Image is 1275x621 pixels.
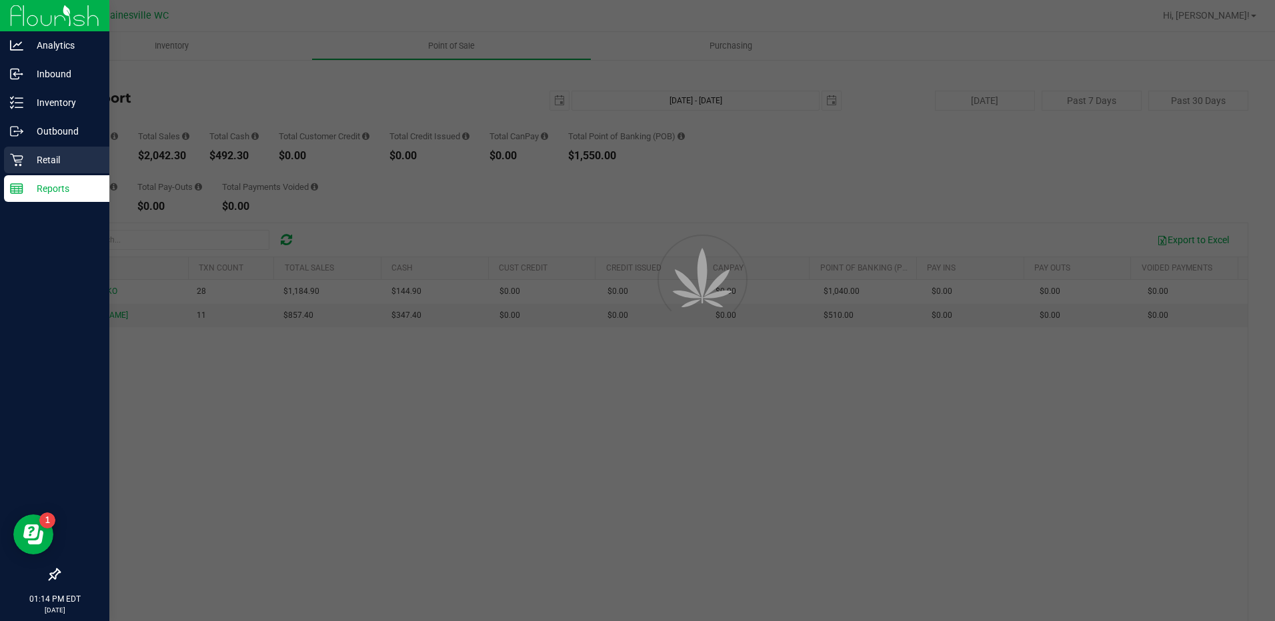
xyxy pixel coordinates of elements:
p: Reports [23,181,103,197]
inline-svg: Inventory [10,96,23,109]
p: Analytics [23,37,103,53]
p: Outbound [23,123,103,139]
p: Inbound [23,66,103,82]
iframe: Resource center [13,514,53,554]
p: Retail [23,152,103,168]
iframe: Resource center unread badge [39,512,55,528]
p: [DATE] [6,605,103,615]
inline-svg: Analytics [10,39,23,52]
inline-svg: Reports [10,182,23,195]
p: Inventory [23,95,103,111]
inline-svg: Inbound [10,67,23,81]
inline-svg: Outbound [10,125,23,138]
inline-svg: Retail [10,153,23,167]
p: 01:14 PM EDT [6,593,103,605]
